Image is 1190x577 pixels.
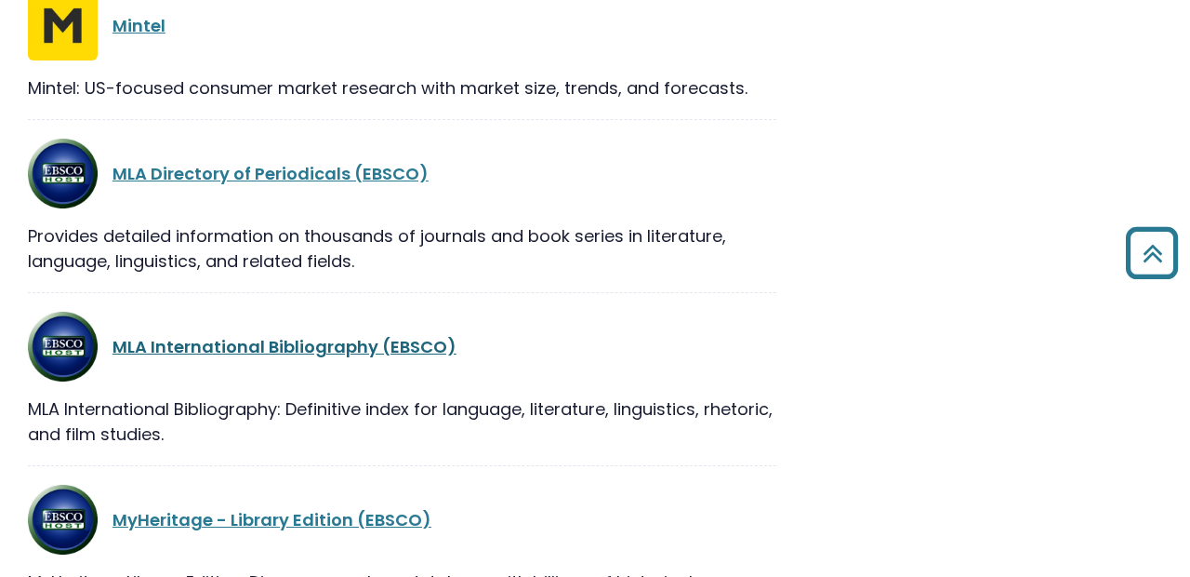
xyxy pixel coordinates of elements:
[28,223,776,274] div: Provides detailed information on thousands of journals and book series in literature, language, l...
[1118,235,1185,270] a: Back to Top
[112,335,456,358] a: MLA International Bibliography (EBSCO)
[112,508,431,531] a: MyHeritage - Library Edition (EBSCO)
[28,396,776,447] div: MLA International Bibliography: Definitive index for language, literature, linguistics, rhetoric,...
[112,14,165,37] a: Mintel
[28,75,776,101] div: Mintel: US-focused consumer market research with market size, trends, and forecasts.
[112,162,429,185] a: MLA Directory of Periodicals (EBSCO)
